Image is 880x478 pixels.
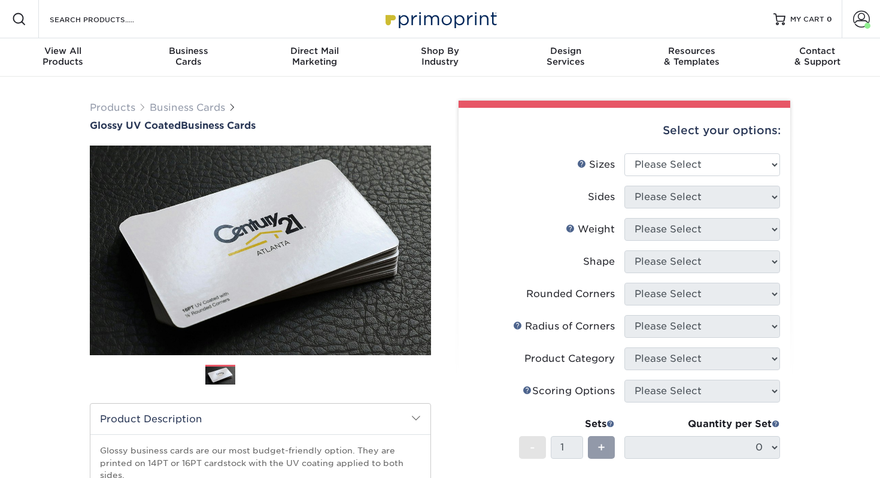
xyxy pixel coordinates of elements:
[377,38,503,77] a: Shop ByIndustry
[754,46,880,56] span: Contact
[754,38,880,77] a: Contact& Support
[566,222,615,237] div: Weight
[150,102,225,113] a: Business Cards
[754,46,880,67] div: & Support
[90,102,135,113] a: Products
[629,46,754,67] div: & Templates
[245,360,275,390] img: Business Cards 02
[126,46,251,56] span: Business
[597,438,605,456] span: +
[90,120,431,131] h1: Business Cards
[126,38,251,77] a: BusinessCards
[583,255,615,269] div: Shape
[251,46,377,67] div: Marketing
[503,46,629,67] div: Services
[629,46,754,56] span: Resources
[513,319,615,334] div: Radius of Corners
[90,120,431,131] a: Glossy UV CoatedBusiness Cards
[577,158,615,172] div: Sizes
[251,38,377,77] a: Direct MailMarketing
[523,384,615,398] div: Scoring Options
[205,361,235,391] img: Business Cards 01
[48,12,165,26] input: SEARCH PRODUCTS.....
[588,190,615,204] div: Sides
[624,417,780,431] div: Quantity per Set
[468,108,781,153] div: Select your options:
[377,46,503,67] div: Industry
[90,404,430,434] h2: Product Description
[380,6,500,32] img: Primoprint
[90,120,181,131] span: Glossy UV Coated
[526,287,615,301] div: Rounded Corners
[251,46,377,56] span: Direct Mail
[827,15,832,23] span: 0
[503,46,629,56] span: Design
[126,46,251,67] div: Cards
[629,38,754,77] a: Resources& Templates
[530,438,535,456] span: -
[790,14,824,25] span: MY CART
[286,360,315,390] img: Business Cards 03
[377,46,503,56] span: Shop By
[503,38,629,77] a: DesignServices
[90,80,431,421] img: Glossy UV Coated 01
[524,352,615,366] div: Product Category
[519,417,615,431] div: Sets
